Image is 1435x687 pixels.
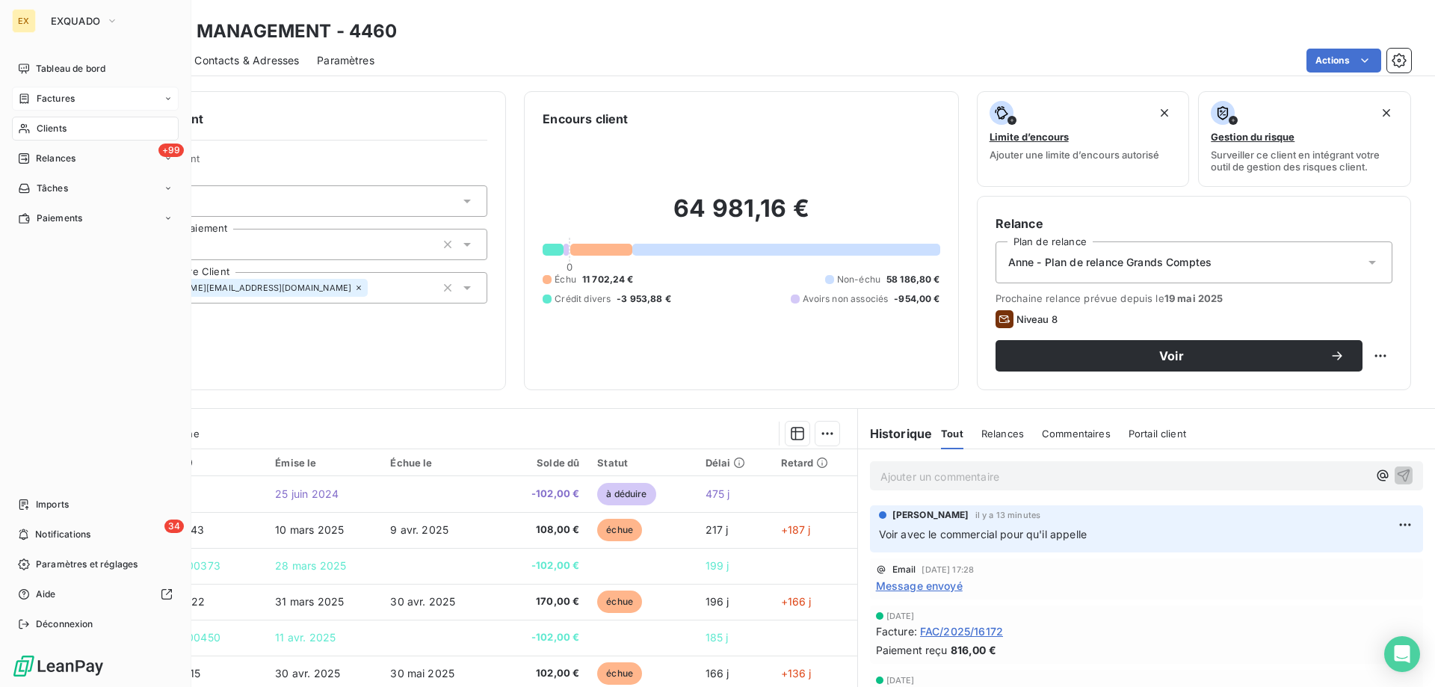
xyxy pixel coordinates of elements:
[275,667,340,680] span: 30 avr. 2025
[1384,636,1420,672] div: Open Intercom Messenger
[981,428,1024,440] span: Relances
[498,457,579,469] div: Solde dû
[36,498,69,511] span: Imports
[275,595,344,608] span: 31 mars 2025
[582,273,634,286] span: 11 702,24 €
[132,18,397,45] h3: SPACE MANAGEMENT - 4460
[1211,149,1398,173] span: Surveiller ce client en intégrant votre outil de gestion des risques client.
[317,53,374,68] span: Paramètres
[1164,292,1223,304] span: 19 mai 2025
[879,528,1087,540] span: Voir avec le commercial pour qu'il appelle
[275,631,336,644] span: 11 avr. 2025
[390,595,455,608] span: 30 avr. 2025
[555,273,576,286] span: Échu
[158,144,184,157] span: +99
[597,519,642,541] span: échue
[191,238,203,251] input: Ajouter une valeur
[498,523,579,537] span: 108,00 €
[275,523,344,536] span: 10 mars 2025
[37,212,82,225] span: Paiements
[275,457,372,469] div: Émise le
[876,623,917,639] span: Facture :
[706,487,730,500] span: 475 j
[12,654,105,678] img: Logo LeanPay
[597,662,642,685] span: échue
[498,630,579,645] span: -102,00 €
[543,194,939,238] h2: 64 981,16 €
[1198,91,1411,187] button: Gestion du risqueSurveiller ce client en intégrant votre outil de gestion des risques client.
[36,62,105,76] span: Tableau de bord
[597,457,687,469] div: Statut
[164,520,184,533] span: 34
[990,131,1069,143] span: Limite d’encours
[37,92,75,105] span: Factures
[894,292,939,306] span: -954,00 €
[36,588,56,601] span: Aide
[781,595,812,608] span: +166 j
[892,508,969,522] span: [PERSON_NAME]
[390,457,480,469] div: Échue le
[886,611,915,620] span: [DATE]
[1306,49,1381,73] button: Actions
[498,594,579,609] span: 170,00 €
[990,149,1159,161] span: Ajouter une limite d’encours autorisé
[886,273,940,286] span: 58 186,80 €
[36,152,75,165] span: Relances
[941,428,963,440] span: Tout
[543,110,628,128] h6: Encours client
[37,122,67,135] span: Clients
[837,273,880,286] span: Non-échu
[138,283,351,292] span: [PERSON_NAME][EMAIL_ADDRESS][DOMAIN_NAME]
[922,565,974,574] span: [DATE] 17:28
[858,425,933,443] h6: Historique
[706,595,729,608] span: 196 j
[12,582,179,606] a: Aide
[51,15,100,27] span: EXQUADO
[597,483,655,505] span: à déduire
[876,642,948,658] span: Paiement reçu
[1013,350,1330,362] span: Voir
[617,292,671,306] span: -3 953,88 €
[90,110,487,128] h6: Informations client
[1042,428,1111,440] span: Commentaires
[390,667,454,680] span: 30 mai 2025
[876,578,963,594] span: Message envoyé
[781,457,848,469] div: Retard
[498,666,579,681] span: 102,00 €
[35,528,90,541] span: Notifications
[706,667,729,680] span: 166 j
[803,292,888,306] span: Avoirs non associés
[975,511,1041,520] span: il y a 13 minutes
[36,558,138,571] span: Paramètres et réglages
[781,667,812,680] span: +136 j
[275,487,339,500] span: 25 juin 2024
[567,261,573,273] span: 0
[781,523,811,536] span: +187 j
[706,523,729,536] span: 217 j
[996,292,1392,304] span: Prochaine relance prévue depuis le
[886,676,915,685] span: [DATE]
[597,591,642,613] span: échue
[892,565,916,574] span: Email
[275,559,346,572] span: 28 mars 2025
[951,642,996,658] span: 816,00 €
[706,631,729,644] span: 185 j
[1129,428,1186,440] span: Portail client
[996,340,1363,372] button: Voir
[977,91,1190,187] button: Limite d’encoursAjouter une limite d’encours autorisé
[555,292,611,306] span: Crédit divers
[706,457,763,469] div: Délai
[706,559,729,572] span: 199 j
[920,623,1003,639] span: FAC/2025/16172
[996,215,1392,232] h6: Relance
[120,153,487,173] span: Propriétés Client
[390,523,448,536] span: 9 avr. 2025
[498,558,579,573] span: -102,00 €
[37,182,68,195] span: Tâches
[1008,255,1212,270] span: Anne - Plan de relance Grands Comptes
[36,617,93,631] span: Déconnexion
[1016,313,1058,325] span: Niveau 8
[368,281,380,295] input: Ajouter une valeur
[12,9,36,33] div: EX
[1211,131,1294,143] span: Gestion du risque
